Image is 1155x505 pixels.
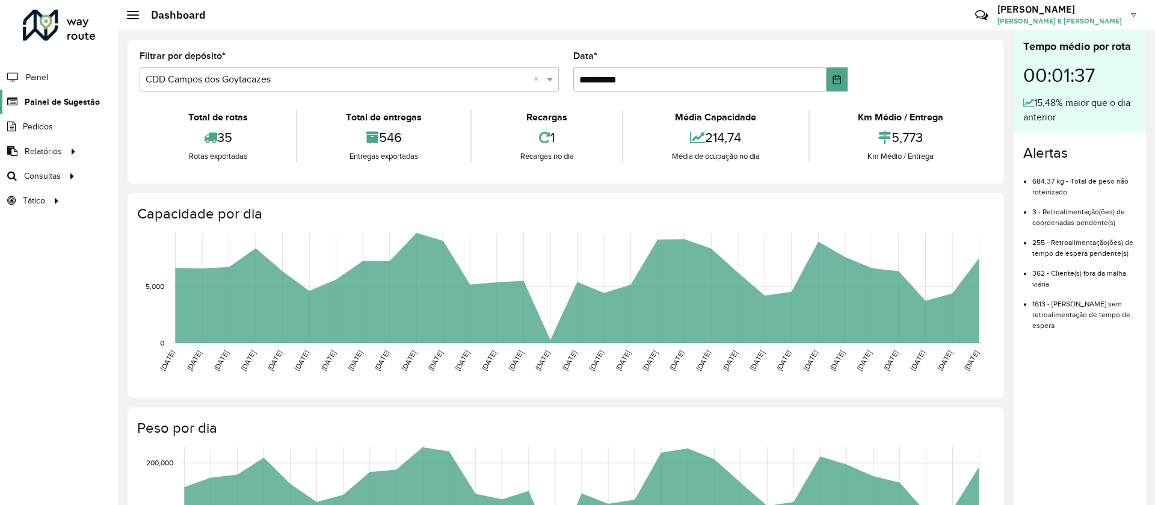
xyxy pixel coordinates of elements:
text: [DATE] [266,349,283,372]
text: [DATE] [319,349,337,372]
div: 15,48% maior que o dia anterior [1023,96,1136,125]
text: [DATE] [212,349,230,372]
button: Choose Date [827,67,848,91]
h2: Dashboard [139,8,206,22]
div: Total de entregas [300,110,467,125]
text: [DATE] [561,349,578,372]
text: [DATE] [373,349,390,372]
text: 200,000 [146,459,173,466]
text: [DATE] [695,349,712,372]
li: 1613 - [PERSON_NAME] sem retroalimentação de tempo de espera [1032,290,1136,331]
a: Contato Rápido [969,2,994,28]
text: [DATE] [641,349,659,372]
span: [PERSON_NAME] E [PERSON_NAME] [997,16,1122,26]
span: Painel [26,71,48,84]
div: Recargas [475,110,619,125]
div: 5,773 [813,125,989,150]
text: [DATE] [534,349,551,372]
div: Rotas exportadas [143,150,293,163]
h3: [PERSON_NAME] [997,4,1122,15]
text: [DATE] [721,349,739,372]
text: [DATE] [480,349,497,372]
text: [DATE] [775,349,792,372]
text: [DATE] [668,349,685,372]
text: [DATE] [400,349,417,372]
div: 1 [475,125,619,150]
div: Entregas exportadas [300,150,467,163]
li: 3 - Retroalimentação(ões) de coordenadas pendente(s) [1032,197,1136,228]
span: Tático [23,194,45,207]
div: Km Médio / Entrega [813,150,989,163]
text: 5,000 [146,282,164,290]
div: 00:01:37 [1023,55,1136,96]
text: [DATE] [802,349,819,372]
h4: Capacidade por dia [137,205,992,223]
text: [DATE] [588,349,605,372]
div: 546 [300,125,467,150]
label: Filtrar por depósito [140,49,226,63]
text: [DATE] [614,349,632,372]
div: Média de ocupação no dia [626,150,805,163]
div: Tempo médio por rota [1023,39,1136,55]
span: Consultas [24,170,61,182]
text: 0 [160,339,164,347]
text: [DATE] [427,349,444,372]
li: 255 - Retroalimentação(ões) de tempo de espera pendente(s) [1032,228,1136,259]
text: [DATE] [159,349,176,372]
text: [DATE] [454,349,471,372]
text: [DATE] [828,349,846,372]
div: Km Médio / Entrega [813,110,989,125]
text: [DATE] [293,349,310,372]
h4: Peso por dia [137,420,992,437]
text: [DATE] [909,349,926,372]
div: Recargas no dia [475,150,619,163]
text: [DATE] [185,349,203,372]
text: [DATE] [507,349,525,372]
text: [DATE] [346,349,364,372]
text: [DATE] [855,349,873,372]
span: Clear all [534,72,544,87]
li: 684,37 kg - Total de peso não roteirizado [1032,167,1136,197]
div: Média Capacidade [626,110,805,125]
text: [DATE] [882,349,899,372]
div: 214,74 [626,125,805,150]
span: Relatórios [25,145,62,158]
li: 362 - Cliente(s) fora da malha viária [1032,259,1136,290]
h4: Alertas [1023,144,1136,162]
span: Pedidos [23,120,53,133]
label: Data [573,49,597,63]
text: [DATE] [962,349,980,372]
div: 35 [143,125,293,150]
span: Painel de Sugestão [25,96,100,108]
text: [DATE] [748,349,766,372]
text: [DATE] [935,349,953,372]
div: Total de rotas [143,110,293,125]
text: [DATE] [239,349,257,372]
